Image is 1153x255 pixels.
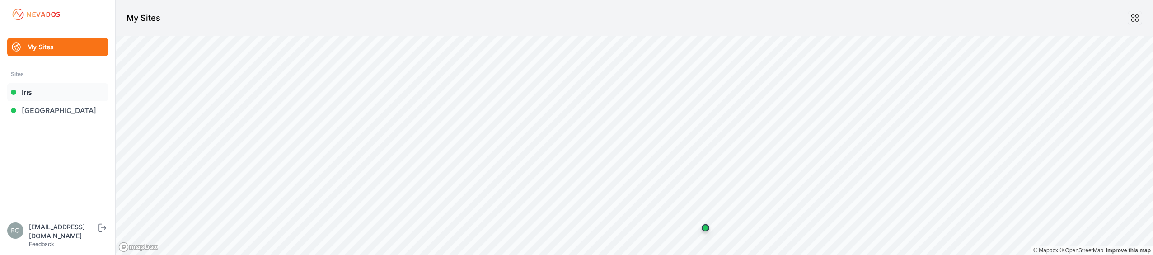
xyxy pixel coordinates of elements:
[1106,247,1151,254] a: Map feedback
[29,222,97,241] div: [EMAIL_ADDRESS][DOMAIN_NAME]
[127,12,160,24] h1: My Sites
[7,83,108,101] a: Iris
[29,241,54,247] a: Feedback
[7,101,108,119] a: [GEOGRAPHIC_DATA]
[1033,247,1058,254] a: Mapbox
[7,38,108,56] a: My Sites
[696,219,714,237] div: Map marker
[11,7,61,22] img: Nevados
[1059,247,1103,254] a: OpenStreetMap
[7,222,23,239] img: rono@prim.com
[11,69,104,80] div: Sites
[116,36,1153,255] canvas: Map
[118,242,158,252] a: Mapbox logo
